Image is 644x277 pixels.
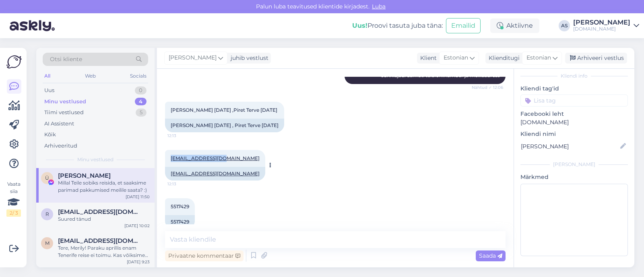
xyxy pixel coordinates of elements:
p: [DOMAIN_NAME] [520,118,628,127]
div: 4 [135,98,147,106]
div: Arhiveeritud [44,142,77,150]
div: [PERSON_NAME] [520,161,628,168]
input: Lisa nimi [521,142,619,151]
span: Ülle Ütt [58,172,111,179]
div: 5 [136,109,147,117]
a: [EMAIL_ADDRESS][DOMAIN_NAME] [171,155,260,161]
span: reimo.toomast@mail.ee [58,208,142,215]
p: Kliendi nimi [520,130,628,138]
div: Privaatne kommentaar [165,250,244,261]
div: Minu vestlused [44,98,86,106]
div: AS [559,20,570,31]
div: Uus [44,86,54,94]
p: Märkmed [520,173,628,181]
span: 12:13 [167,181,198,187]
span: m [45,240,50,246]
div: [DATE] 11:50 [126,194,150,200]
div: 0 [135,86,147,94]
div: Aktiivne [490,18,539,33]
button: Emailid [446,18,481,33]
div: Klienditugi [485,54,520,62]
span: Estonian [526,53,551,62]
span: Nähtud ✓ 12:06 [472,84,503,90]
div: juhib vestlust [227,54,268,62]
div: Arhiveeri vestlus [565,53,627,64]
span: Otsi kliente [50,55,82,64]
a: [EMAIL_ADDRESS][DOMAIN_NAME] [171,170,260,176]
div: 5517429 [165,215,195,229]
div: [DATE] 9:23 [127,259,150,265]
div: Kliendi info [520,72,628,80]
div: All [43,71,52,81]
div: Millal Teile sobiks reisida, et saaksime parimad pakkumised meilile saata? :) [58,179,150,194]
div: Tiimi vestlused [44,109,84,117]
div: [PERSON_NAME] [573,19,630,26]
p: Kliendi tag'id [520,84,628,93]
a: [PERSON_NAME][DOMAIN_NAME] [573,19,639,32]
span: Estonian [444,53,468,62]
b: Uus! [352,22,367,29]
span: Saada [479,252,502,259]
img: Askly Logo [6,54,22,70]
span: Luba [369,3,388,10]
span: merilymannik@gmail.com [58,237,142,244]
p: Facebooki leht [520,110,628,118]
div: Kõik [44,131,56,139]
span: Minu vestlused [77,156,114,163]
span: 12:13 [167,133,198,139]
div: [DOMAIN_NAME] [573,26,630,32]
div: Suured tänud [58,215,150,223]
div: [PERSON_NAME] [DATE] , Piret Terve [DATE] [165,119,284,132]
span: [PERSON_NAME] [DATE] ,Piret Terve [DATE] [171,107,277,113]
div: Web [83,71,97,81]
div: AI Assistent [44,120,74,128]
input: Lisa tag [520,94,628,107]
span: 5517429 [171,203,189,209]
div: Tere, Merily! Paraku aprillis enam Tenerife reise ei toimu. Kas võiksime Teile pakkuda muid sihtk... [58,244,150,259]
span: Ü [45,175,49,181]
span: [PERSON_NAME] [169,53,217,62]
span: r [45,211,49,217]
div: Proovi tasuta juba täna: [352,21,443,31]
div: 2 / 3 [6,209,21,217]
div: Vaata siia [6,181,21,217]
div: Klient [417,54,437,62]
div: [DATE] 10:02 [124,223,150,229]
div: Socials [128,71,148,81]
